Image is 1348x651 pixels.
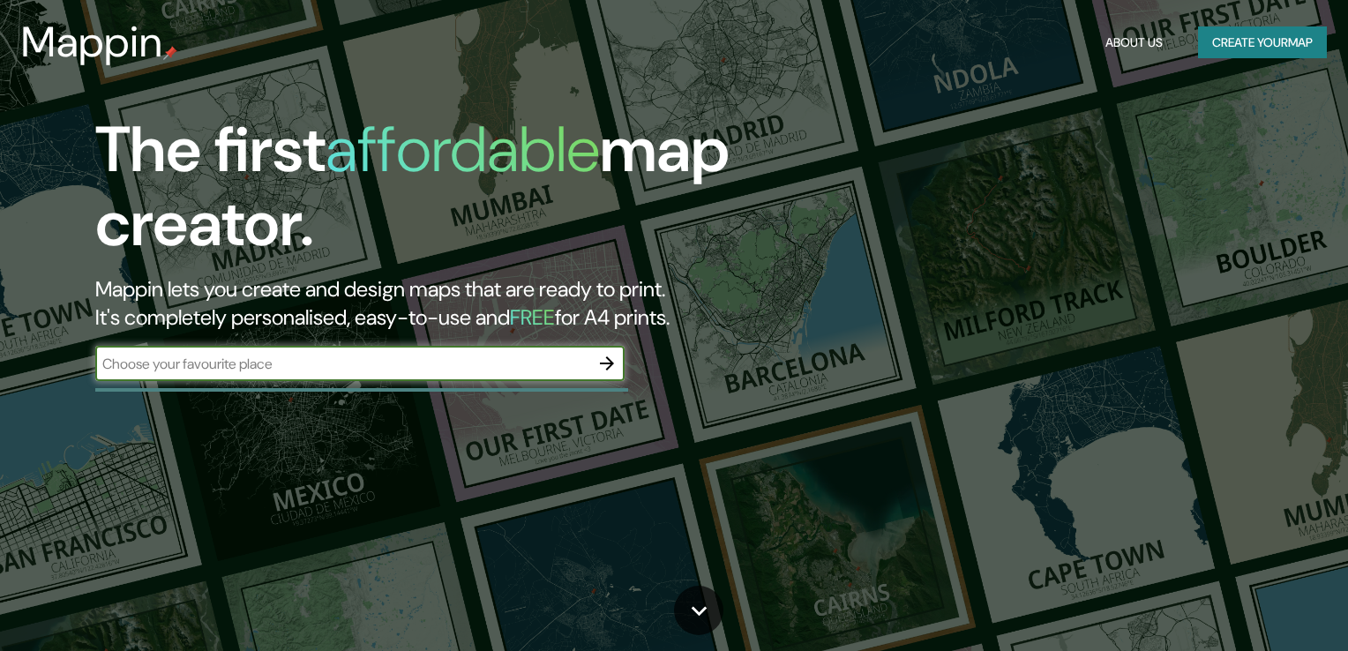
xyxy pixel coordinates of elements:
h5: FREE [510,303,555,331]
h2: Mappin lets you create and design maps that are ready to print. It's completely personalised, eas... [95,275,769,332]
h1: The first map creator. [95,113,769,275]
img: mappin-pin [163,46,177,60]
button: Create yourmap [1198,26,1327,59]
h3: Mappin [21,18,163,67]
button: About Us [1098,26,1170,59]
h1: affordable [326,108,600,191]
input: Choose your favourite place [95,354,589,374]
